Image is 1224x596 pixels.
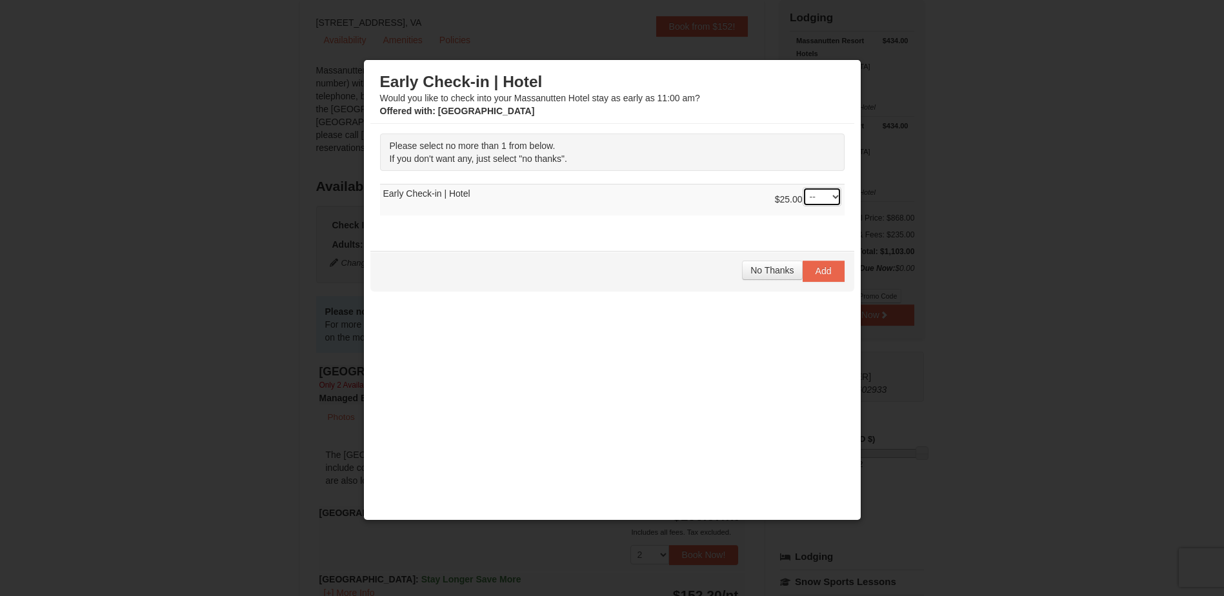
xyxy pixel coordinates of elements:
[390,141,556,151] span: Please select no more than 1 from below.
[380,184,845,216] td: Early Check-in | Hotel
[380,72,845,92] h3: Early Check-in | Hotel
[380,106,535,116] strong: : [GEOGRAPHIC_DATA]
[380,72,845,117] div: Would you like to check into your Massanutten Hotel stay as early as 11:00 am?
[750,265,794,275] span: No Thanks
[390,154,567,164] span: If you don't want any, just select "no thanks".
[803,261,845,281] button: Add
[742,261,802,280] button: No Thanks
[380,106,433,116] span: Offered with
[816,266,832,276] span: Add
[775,187,841,213] div: $25.00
